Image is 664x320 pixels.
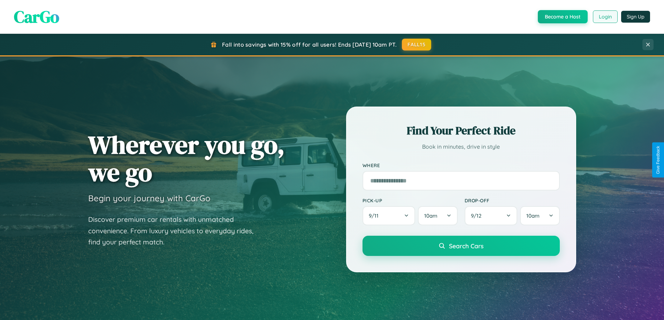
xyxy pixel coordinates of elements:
[465,197,560,203] label: Drop-off
[418,206,457,225] button: 10am
[538,10,588,23] button: Become a Host
[362,123,560,138] h2: Find Your Perfect Ride
[362,142,560,152] p: Book in minutes, drive in style
[88,193,211,203] h3: Begin your journey with CarGo
[14,5,59,28] span: CarGo
[362,206,415,225] button: 9/11
[222,41,397,48] span: Fall into savings with 15% off for all users! Ends [DATE] 10am PT.
[656,146,661,174] div: Give Feedback
[471,212,485,219] span: 9 / 12
[369,212,382,219] span: 9 / 11
[88,131,285,186] h1: Wherever you go, we go
[362,236,560,256] button: Search Cars
[424,212,437,219] span: 10am
[526,212,540,219] span: 10am
[88,214,262,248] p: Discover premium car rentals with unmatched convenience. From luxury vehicles to everyday rides, ...
[593,10,618,23] button: Login
[621,11,650,23] button: Sign Up
[362,162,560,168] label: Where
[362,197,458,203] label: Pick-up
[465,206,518,225] button: 9/12
[449,242,483,250] span: Search Cars
[402,39,431,50] button: FALL15
[520,206,559,225] button: 10am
